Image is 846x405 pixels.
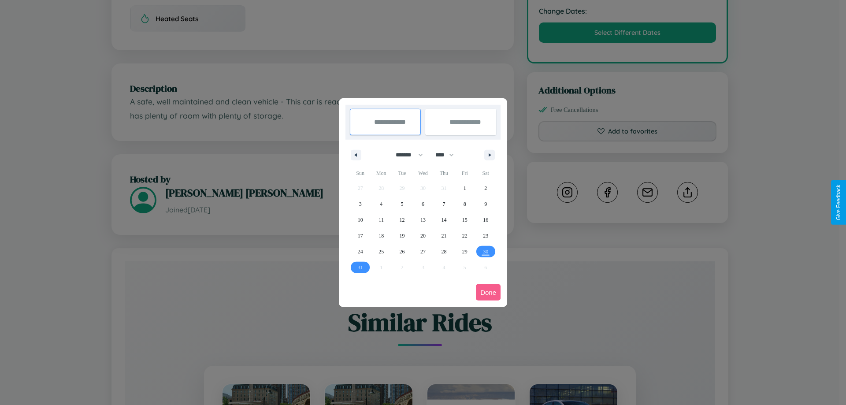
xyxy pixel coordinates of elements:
[484,196,487,212] span: 9
[412,212,433,228] button: 13
[434,196,454,212] button: 7
[350,196,371,212] button: 3
[462,212,468,228] span: 15
[392,196,412,212] button: 5
[378,228,384,244] span: 18
[462,228,468,244] span: 22
[454,212,475,228] button: 15
[350,260,371,275] button: 31
[378,244,384,260] span: 25
[401,196,404,212] span: 5
[420,244,426,260] span: 27
[484,180,487,196] span: 2
[420,228,426,244] span: 20
[350,244,371,260] button: 24
[378,212,384,228] span: 11
[358,260,363,275] span: 31
[454,166,475,180] span: Fri
[420,212,426,228] span: 13
[454,180,475,196] button: 1
[350,212,371,228] button: 10
[454,244,475,260] button: 29
[476,284,501,301] button: Done
[483,244,488,260] span: 30
[371,228,391,244] button: 18
[359,196,362,212] span: 3
[412,244,433,260] button: 27
[412,228,433,244] button: 20
[483,228,488,244] span: 23
[454,196,475,212] button: 8
[475,244,496,260] button: 30
[392,212,412,228] button: 12
[392,166,412,180] span: Tue
[475,228,496,244] button: 23
[392,244,412,260] button: 26
[434,166,454,180] span: Thu
[475,196,496,212] button: 9
[464,180,466,196] span: 1
[358,228,363,244] span: 17
[400,244,405,260] span: 26
[441,244,446,260] span: 28
[475,180,496,196] button: 2
[441,228,446,244] span: 21
[371,212,391,228] button: 11
[454,228,475,244] button: 22
[475,212,496,228] button: 16
[371,166,391,180] span: Mon
[371,196,391,212] button: 4
[835,185,842,220] div: Give Feedback
[442,196,445,212] span: 7
[392,228,412,244] button: 19
[422,196,424,212] span: 6
[462,244,468,260] span: 29
[358,212,363,228] span: 10
[464,196,466,212] span: 8
[358,244,363,260] span: 24
[371,244,391,260] button: 25
[434,212,454,228] button: 14
[434,228,454,244] button: 21
[441,212,446,228] span: 14
[400,228,405,244] span: 19
[483,212,488,228] span: 16
[350,228,371,244] button: 17
[412,166,433,180] span: Wed
[380,196,382,212] span: 4
[350,166,371,180] span: Sun
[475,166,496,180] span: Sat
[400,212,405,228] span: 12
[434,244,454,260] button: 28
[412,196,433,212] button: 6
